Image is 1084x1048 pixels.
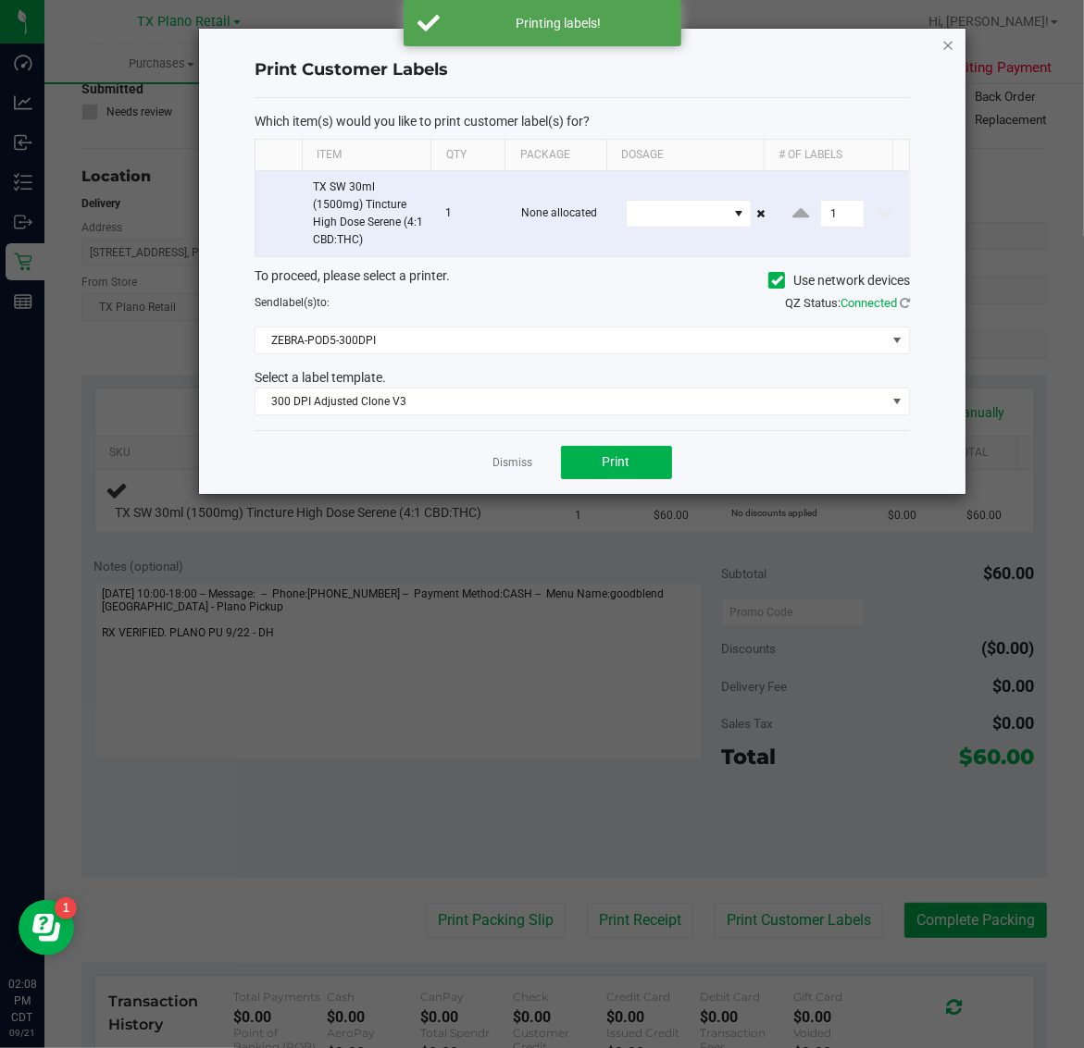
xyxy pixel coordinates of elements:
div: To proceed, please select a printer. [241,266,924,294]
div: Printing labels! [450,14,667,32]
td: None allocated [511,171,616,257]
span: 300 DPI Adjusted Clone V3 [255,388,886,414]
span: label(s) [280,296,317,309]
th: Item [302,140,431,171]
th: Package [505,140,606,171]
td: TX SW 30ml (1500mg) Tincture High Dose Serene (4:1 CBD:THC) [302,171,435,257]
th: # of labels [764,140,893,171]
td: 1 [434,171,510,257]
a: Dismiss [493,455,533,471]
label: Use network devices [768,271,910,290]
span: Connected [841,296,897,310]
div: Select a label template. [241,368,924,388]
span: Print [603,454,630,469]
th: Qty [430,140,505,171]
h4: Print Customer Labels [255,58,910,82]
iframe: Resource center [19,900,74,956]
p: Which item(s) would you like to print customer label(s) for? [255,113,910,129]
span: ZEBRA-POD5-300DPI [255,327,886,353]
span: QZ Status: [785,296,910,310]
span: Send to: [255,296,330,309]
button: Print [561,446,672,479]
th: Dosage [606,140,763,171]
iframe: Resource center unread badge [55,897,77,919]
